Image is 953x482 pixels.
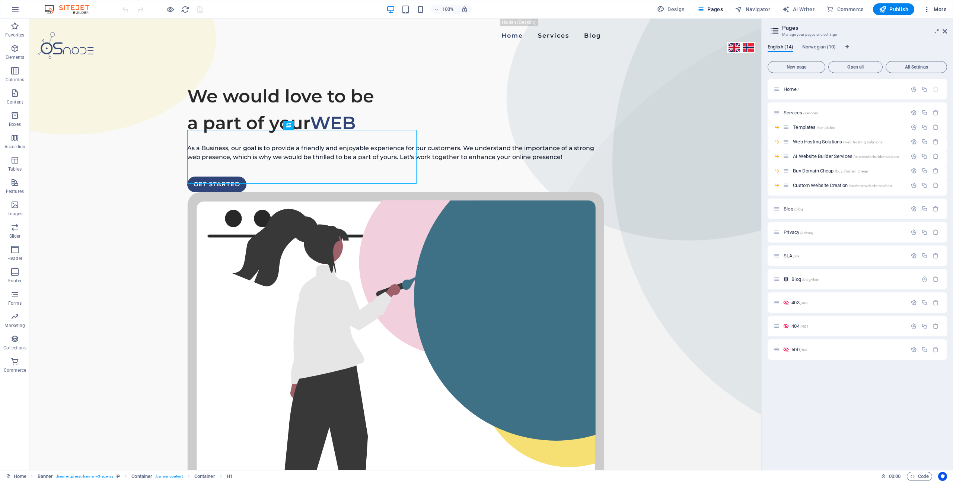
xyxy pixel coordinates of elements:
div: As a Business, our goal is to provide a friendly and enjoyable experience for our customers. We u... [157,125,574,143]
h6: 100% [442,5,454,14]
span: : [894,473,895,479]
div: Home/ [781,87,907,92]
button: All Settings [886,61,947,73]
div: Duplicate [921,182,928,188]
p: Features [6,188,24,194]
span: /403 [800,301,809,305]
div: Settings [911,182,917,188]
h3: Manage your pages and settings [782,31,932,38]
p: Marketing [4,323,25,329]
p: Tables [8,166,22,172]
div: Settings [921,276,928,282]
p: Elements [6,54,25,60]
span: Click to open page [793,153,899,159]
p: Forms [8,300,22,306]
div: Templates/templates [791,125,907,130]
span: Publish [879,6,908,13]
button: 100% [431,5,457,14]
div: Settings [911,346,917,353]
span: Click to select. Double-click to edit [38,472,53,481]
p: Footer [8,278,22,284]
div: Privacy/privacy [781,230,907,235]
div: Remove [933,110,939,116]
div: Duplicate [921,110,928,116]
span: Click to open page [784,110,818,115]
p: Columns [6,77,24,83]
p: Content [7,99,23,105]
div: Settings [911,253,917,259]
span: Click to open page [793,168,868,174]
p: Commerce [4,367,26,373]
span: AI Writer [782,6,815,13]
button: More [920,3,950,15]
span: Click to open page [793,124,835,130]
span: Click to select. Double-click to edit [227,472,233,481]
div: Language Tabs [768,44,947,58]
div: Settings [911,323,917,329]
span: Commerce [826,6,864,13]
span: /sla [793,254,800,258]
div: Settings [911,299,917,306]
img: Editor Logo [43,5,99,14]
span: /privacy [800,231,813,235]
div: Duplicate [921,346,928,353]
span: Click to open page [784,206,803,212]
div: Remove [933,229,939,235]
span: All Settings [889,65,944,69]
h6: Session time [881,472,901,481]
span: /blog [794,207,803,211]
span: /templates [817,126,835,130]
div: AI Website Builder Services/ai-website-builder-services [791,154,907,159]
span: Click to open page [791,347,809,352]
button: Code [907,472,932,481]
span: . banner .preset-banner-v3-agency [56,472,114,481]
p: Header [7,256,22,261]
span: /web-hosting-solutions [843,140,883,144]
span: /500 [800,348,809,352]
span: /404 [800,324,809,329]
i: On resize automatically adjust zoom level to fit chosen device. [461,6,468,13]
div: Services/services [781,110,907,115]
div: Duplicate [921,86,928,92]
div: Remove [933,206,939,212]
div: Settings [911,229,917,235]
div: Duplicate [921,124,928,130]
p: Favorites [5,32,24,38]
h2: Pages [782,25,947,31]
div: Blog/blog-item [789,277,918,282]
span: Click to open page [784,229,813,235]
div: Buy Domain Cheap/buy-domain-cheap [791,168,907,173]
span: Navigator [735,6,770,13]
span: /buy-domain-cheap [835,169,868,173]
div: Duplicate [921,139,928,145]
button: Pages [694,3,726,15]
p: Slider [9,233,21,239]
span: Click to select. Double-click to edit [131,472,152,481]
div: Remove [933,276,939,282]
div: Remove [933,139,939,145]
span: Pages [697,6,723,13]
div: Remove [933,124,939,130]
p: Collections [3,345,26,351]
div: Settings [911,168,917,174]
div: 403/403 [789,300,907,305]
div: Design (Ctrl+Alt+Y) [654,3,688,15]
span: Design [657,6,685,13]
span: Click to open page [784,86,799,92]
span: More [923,6,947,13]
div: Settings [911,206,917,212]
span: New page [771,65,822,69]
p: Boxes [9,121,21,127]
div: Duplicate [921,323,928,329]
div: Remove [933,182,939,188]
div: Remove [933,153,939,159]
div: Settings [911,139,917,145]
div: SLA/sla [781,253,907,258]
div: Duplicate [921,153,928,159]
button: Commerce [823,3,867,15]
span: Click to open page [791,323,809,329]
div: Duplicate [921,253,928,259]
span: 00 00 [889,472,901,481]
button: Usercentrics [938,472,947,481]
span: /services [803,111,818,115]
